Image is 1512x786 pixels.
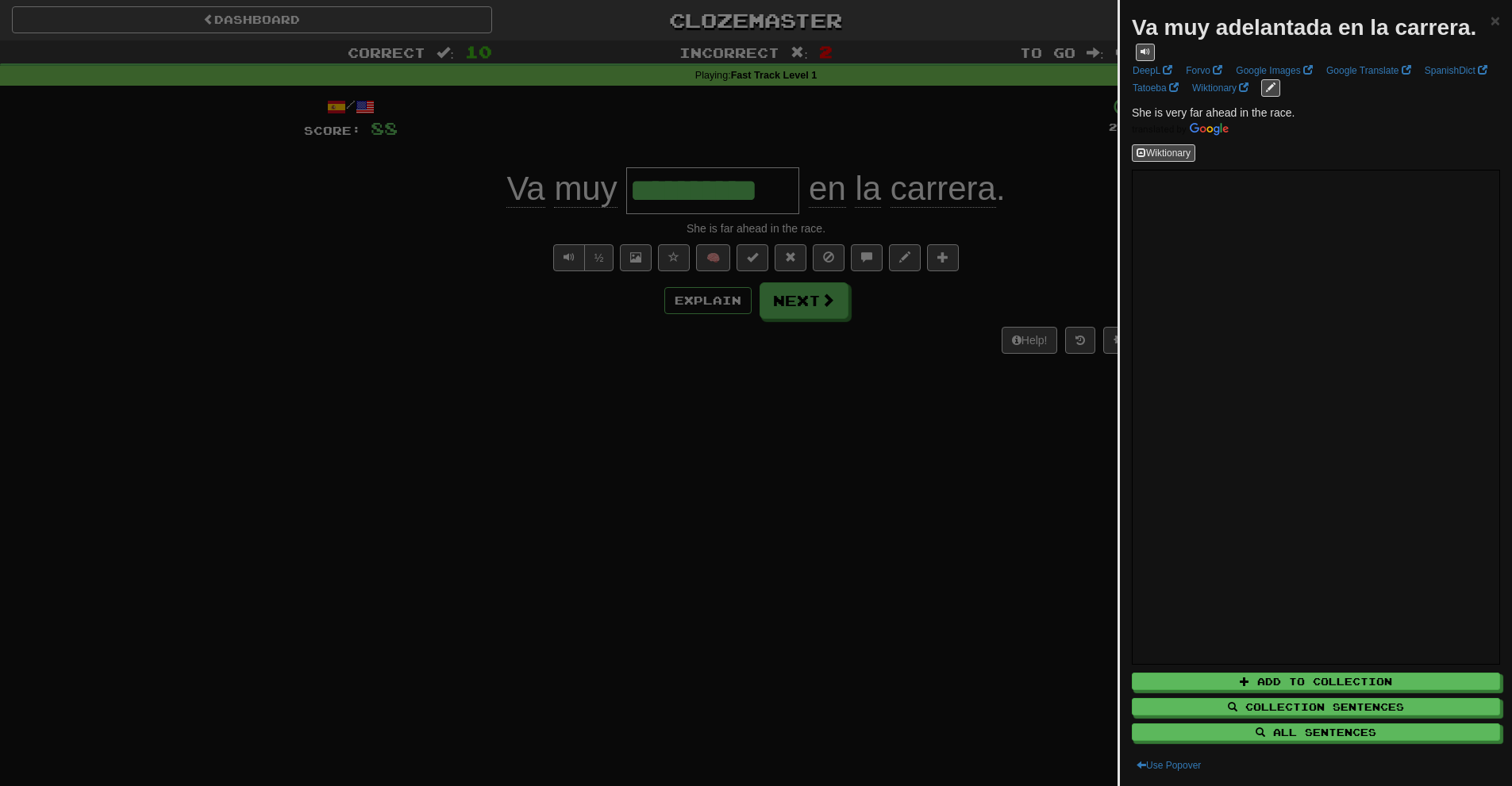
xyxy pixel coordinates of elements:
a: Wiktionary [1187,79,1253,97]
button: All Sentences [1132,723,1500,741]
a: Google Translate [1322,62,1416,79]
button: Close [1491,12,1500,29]
button: Add to Collection [1132,673,1500,690]
a: Forvo [1181,62,1227,79]
button: Use Popover [1132,757,1206,774]
img: Color short [1132,123,1229,136]
a: SpanishDict [1420,62,1492,79]
a: Tatoeba [1128,79,1183,97]
a: DeepL [1128,62,1177,79]
span: × [1491,11,1500,29]
strong: Va muy adelantada en la carrera. [1132,15,1476,40]
button: Wiktionary [1132,144,1195,162]
a: Google Images [1231,62,1318,79]
button: Collection Sentences [1132,698,1500,715]
button: edit links [1261,79,1280,97]
span: She is very far ahead in the race. [1132,106,1295,119]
